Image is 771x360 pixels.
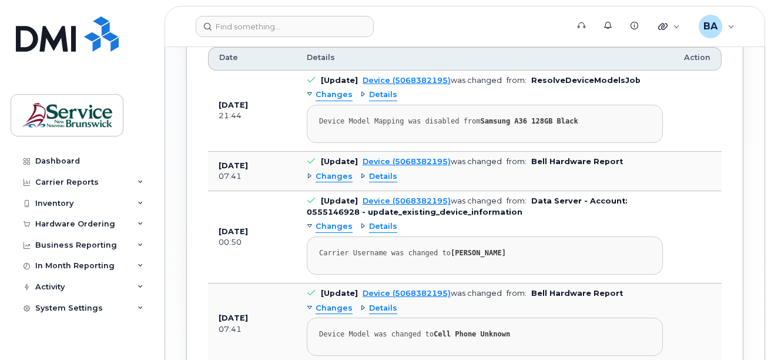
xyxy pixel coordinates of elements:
span: Date [219,52,238,63]
div: 07:41 [219,171,286,182]
div: Quicklinks [650,15,688,38]
b: Bell Hardware Report [531,289,623,298]
span: from: [507,196,527,205]
b: [Update] [321,157,358,166]
strong: [PERSON_NAME] [451,249,506,257]
a: Device (5068382195) [363,157,451,166]
b: [DATE] [219,161,248,170]
span: from: [507,76,527,85]
span: from: [507,157,527,166]
div: Device Model Mapping was disabled from [319,117,651,126]
b: ResolveDeviceModelsJob [531,76,641,85]
span: BA [703,19,718,34]
span: from: [507,289,527,298]
div: Carrier Username was changed to [319,249,651,258]
a: Device (5068382195) [363,289,451,298]
a: Device (5068382195) [363,76,451,85]
span: Changes [316,171,353,182]
div: was changed [363,196,502,205]
b: [Update] [321,196,358,205]
b: [DATE] [219,101,248,109]
div: Device Model was changed to [319,330,651,339]
div: Bishop, April (ELG/EGL) [690,15,743,38]
span: Details [369,221,397,232]
b: [DATE] [219,314,248,322]
span: Details [369,171,397,182]
strong: Samsung A36 128GB Black [481,117,578,125]
span: Changes [316,303,353,314]
div: 07:41 [219,324,286,335]
b: [DATE] [219,227,248,236]
b: [Update] [321,76,358,85]
div: 00:50 [219,237,286,248]
div: 21:44 [219,111,286,121]
div: was changed [363,76,502,85]
span: Details [369,303,397,314]
div: was changed [363,289,502,298]
div: was changed [363,157,502,166]
input: Find something... [196,16,374,37]
span: Details [369,89,397,101]
b: Bell Hardware Report [531,157,623,166]
a: Device (5068382195) [363,196,451,205]
span: Details [307,52,335,63]
th: Action [673,47,722,71]
b: Data Server - Account: 0555146928 - update_existing_device_information [307,196,628,216]
span: Changes [316,89,353,101]
span: Changes [316,221,353,232]
b: [Update] [321,289,358,298]
strong: Cell Phone Unknown [434,330,510,338]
